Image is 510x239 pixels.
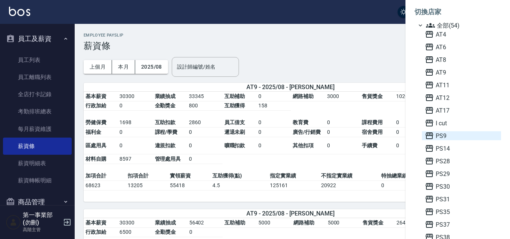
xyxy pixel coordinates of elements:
[425,55,498,64] span: AT8
[425,195,498,204] span: PS31
[425,144,498,153] span: PS14
[414,3,501,21] li: 切換店家
[425,207,498,216] span: PS35
[425,93,498,102] span: AT12
[425,106,498,115] span: AT17
[425,182,498,191] span: PS30
[425,81,498,89] span: AT11
[425,30,498,39] span: AT4
[425,119,498,128] span: I cut
[425,68,498,77] span: AT9
[425,131,498,140] span: PS9
[426,21,498,30] span: 全部(54)
[425,43,498,51] span: AT6
[425,220,498,229] span: PS37
[425,157,498,166] span: PS28
[425,169,498,178] span: PS29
